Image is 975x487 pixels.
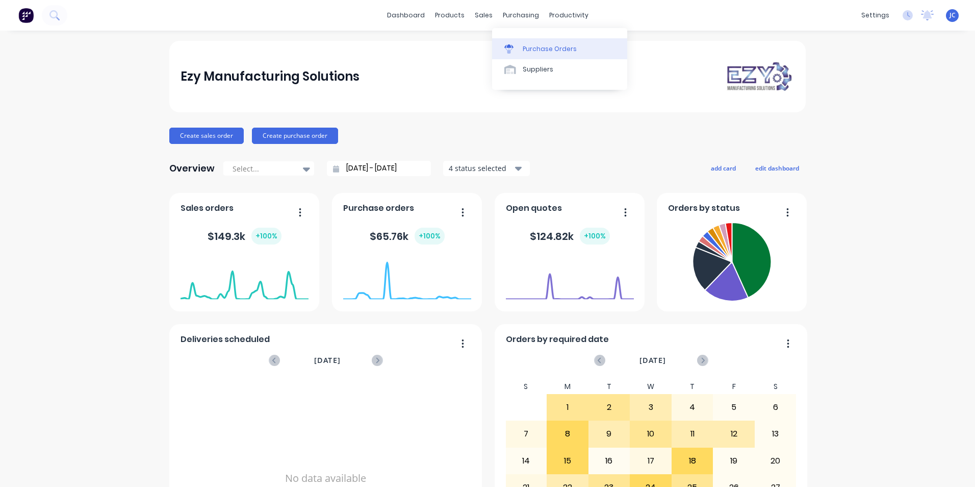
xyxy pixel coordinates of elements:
a: Purchase Orders [492,38,627,59]
span: [DATE] [314,355,341,366]
div: $ 65.76k [370,228,445,245]
div: 11 [672,421,713,447]
div: 12 [713,421,754,447]
div: $ 124.82k [530,228,610,245]
a: dashboard [382,8,430,23]
div: 13 [755,421,796,447]
div: 6 [755,395,796,420]
span: JC [950,11,956,20]
div: Overview [169,158,215,179]
div: Suppliers [523,65,553,74]
span: Orders by required date [506,333,609,346]
div: settings [856,8,894,23]
div: 14 [506,448,547,474]
div: F [713,379,755,394]
div: 20 [755,448,796,474]
div: S [755,379,797,394]
span: Sales orders [181,202,234,214]
div: M [547,379,588,394]
span: Open quotes [506,202,562,214]
div: 5 [713,395,754,420]
div: 18 [672,448,713,474]
div: Purchase Orders [523,44,577,54]
button: add card [704,161,742,175]
div: 9 [589,421,630,447]
div: 3 [630,395,671,420]
span: Purchase orders [343,202,414,214]
img: Ezy Manufacturing Solutions [723,60,794,93]
div: 4 [672,395,713,420]
div: 7 [506,421,547,447]
button: Create purchase order [252,128,338,144]
div: 1 [547,395,588,420]
div: purchasing [498,8,544,23]
div: S [505,379,547,394]
div: + 100 % [580,228,610,245]
button: Create sales order [169,128,244,144]
div: 4 status selected [449,163,513,174]
div: 19 [713,448,754,474]
button: 4 status selected [443,161,530,176]
button: edit dashboard [749,161,806,175]
div: Ezy Manufacturing Solutions [181,66,360,87]
div: W [630,379,672,394]
span: [DATE] [639,355,666,366]
div: sales [470,8,498,23]
div: 2 [589,395,630,420]
div: T [672,379,713,394]
img: Factory [18,8,34,23]
div: 16 [589,448,630,474]
span: Orders by status [668,202,740,214]
div: + 100 % [415,228,445,245]
div: 10 [630,421,671,447]
div: $ 149.3k [208,228,281,245]
div: + 100 % [251,228,281,245]
a: Suppliers [492,59,627,80]
div: T [588,379,630,394]
div: productivity [544,8,594,23]
div: 8 [547,421,588,447]
span: Deliveries scheduled [181,333,270,346]
div: 15 [547,448,588,474]
div: 17 [630,448,671,474]
div: products [430,8,470,23]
